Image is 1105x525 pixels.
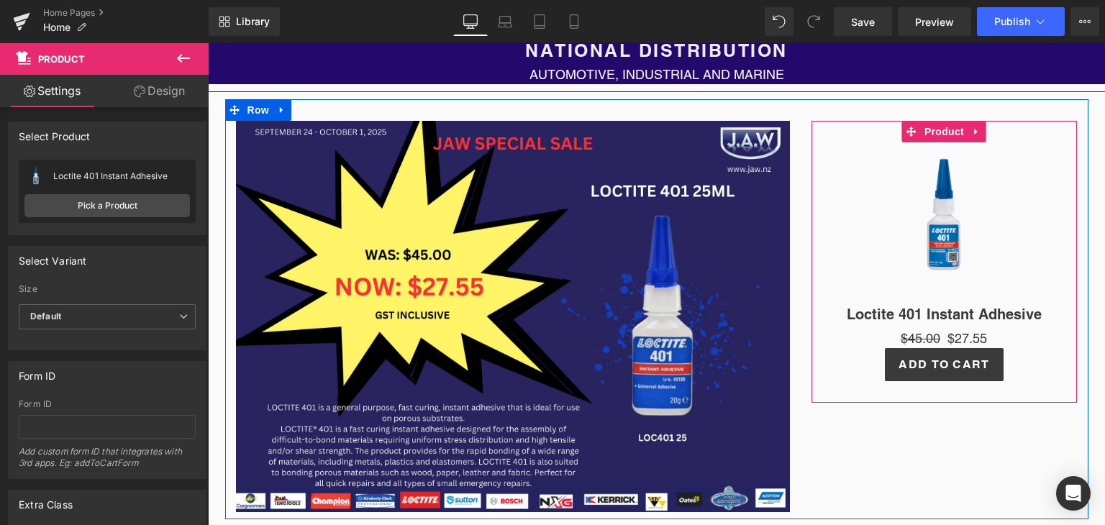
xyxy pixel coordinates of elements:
[19,122,91,142] div: Select Product
[522,7,557,36] a: Tablet
[851,14,875,29] span: Save
[209,7,280,36] a: New Library
[915,14,954,29] span: Preview
[453,7,488,36] a: Desktop
[994,16,1030,27] span: Publish
[24,165,47,188] img: pImage
[19,399,196,409] div: Form ID
[557,7,591,36] a: Mobile
[765,7,793,36] button: Undo
[65,56,83,78] a: Expand / Collapse
[43,7,209,19] a: Home Pages
[898,7,971,36] a: Preview
[53,171,190,181] div: Loctite 401 Instant Adhesive
[713,78,760,99] span: Product
[322,24,576,39] span: AUTOMOTIVE, INDUSTRIAL AND MARINE
[19,247,87,267] div: Select Variant
[19,490,73,511] div: Extra Class
[760,78,778,99] a: Expand / Collapse
[30,311,61,321] b: Default
[693,288,732,303] span: $45.00
[740,286,779,305] span: $27.55
[1056,476,1091,511] div: Open Intercom Messenger
[38,53,85,65] span: Product
[977,7,1065,36] button: Publish
[677,305,795,338] button: Add To Cart
[691,314,781,328] span: Add To Cart
[43,22,71,33] span: Home
[236,15,270,28] span: Library
[799,7,828,36] button: Redo
[661,99,812,250] img: Loctite 401 Instant Adhesive
[488,7,522,36] a: Laptop
[19,362,55,382] div: Form ID
[639,262,834,280] a: Loctite 401 Instant Adhesive
[1070,7,1099,36] button: More
[24,194,190,217] a: Pick a Product
[19,284,196,298] label: Size
[107,75,212,107] a: Design
[19,446,196,478] div: Add custom form ID that integrates with 3rd apps. Eg: addToCartForm
[36,56,65,78] span: Row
